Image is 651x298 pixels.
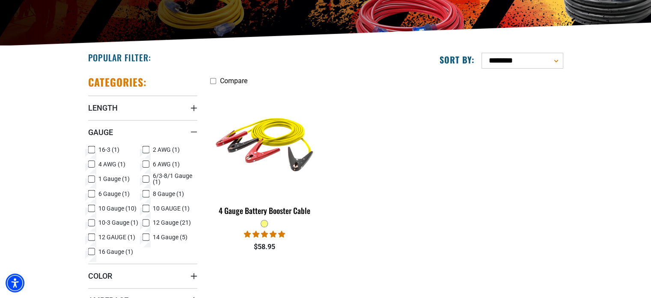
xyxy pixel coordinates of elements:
span: 6 Gauge (1) [98,191,130,197]
span: 10-3 Gauge (1) [98,220,138,226]
span: 16-3 (1) [98,147,119,153]
span: Length [88,103,118,113]
summary: Length [88,96,197,120]
h2: Categories: [88,75,147,89]
span: Compare [220,77,247,85]
span: 6/3-8/1 Gauge (1) [153,173,194,185]
span: 6 AWG (1) [153,161,180,167]
span: 2 AWG (1) [153,147,180,153]
span: 5.00 stars [244,230,285,238]
span: 1 Gauge (1) [98,176,130,182]
a: yellow 4 Gauge Battery Booster Cable [210,89,319,220]
span: 4 AWG (1) [98,161,125,167]
span: 12 GAUGE (1) [98,234,135,240]
summary: Color [88,264,197,288]
span: Color [88,271,112,281]
span: Gauge [88,127,113,137]
summary: Gauge [88,120,197,144]
h2: Popular Filter: [88,52,151,63]
span: 14 Gauge (5) [153,234,187,240]
span: 10 GAUGE (1) [153,205,190,211]
span: 8 Gauge (1) [153,191,184,197]
span: 12 Gauge (21) [153,220,191,226]
img: yellow [211,93,318,192]
div: 4 Gauge Battery Booster Cable [210,207,319,214]
div: Accessibility Menu [6,274,24,292]
label: Sort by: [440,54,475,65]
div: $58.95 [210,242,319,252]
span: 16 Gauge (1) [98,249,133,255]
span: 10 Gauge (10) [98,205,137,211]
